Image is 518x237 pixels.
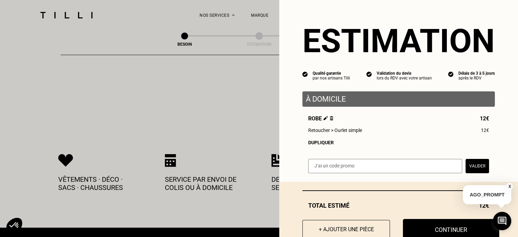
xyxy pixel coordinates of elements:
div: par nos artisans Tilli [313,76,350,80]
div: lors du RDV avec votre artisan [377,76,432,80]
div: Validation du devis [377,71,432,76]
img: icon list info [302,71,308,77]
span: 12€ [480,115,489,122]
p: À domicile [306,95,491,103]
span: Retoucher > Ourlet simple [308,128,362,133]
button: Valider [466,159,489,173]
span: Robe [308,115,333,122]
div: Total estimé [302,202,495,209]
img: Éditer [324,116,328,120]
input: J‘ai un code promo [308,159,462,173]
div: après le RDV [458,76,495,80]
button: X [506,183,513,190]
p: AGO_PROMPT [463,185,511,204]
img: Supprimer [330,116,333,120]
img: icon list info [366,71,372,77]
span: 12€ [481,128,489,133]
div: Délais de 3 à 5 jours [458,71,495,76]
div: Dupliquer [308,140,489,145]
img: icon list info [448,71,454,77]
div: Qualité garantie [313,71,350,76]
section: Estimation [302,22,495,60]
